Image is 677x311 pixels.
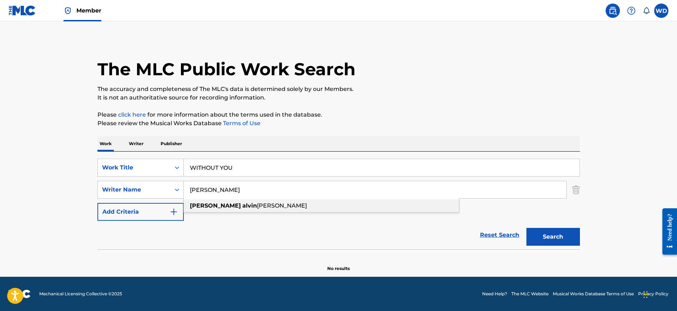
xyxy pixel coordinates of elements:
a: Need Help? [482,291,507,297]
img: help [627,6,636,15]
img: Delete Criterion [572,181,580,199]
button: Search [526,228,580,246]
a: Public Search [606,4,620,18]
p: It is not an authoritative source for recording information. [97,93,580,102]
button: Add Criteria [97,203,184,221]
strong: alvin [242,202,257,209]
p: Writer [127,136,146,151]
a: The MLC Website [511,291,549,297]
img: MLC Logo [9,5,36,16]
iframe: Resource Center [657,203,677,260]
a: Reset Search [476,227,523,243]
div: Writer Name [102,185,166,194]
form: Search Form [97,159,580,249]
img: logo [9,290,31,298]
p: Please review the Musical Works Database [97,119,580,128]
a: Musical Works Database Terms of Use [553,291,634,297]
p: No results [327,257,350,272]
span: Mechanical Licensing Collective © 2025 [39,291,122,297]
img: Top Rightsholder [64,6,72,15]
div: User Menu [654,4,668,18]
iframe: Chat Widget [641,277,677,311]
span: Member [76,6,101,15]
div: Work Title [102,163,166,172]
strong: [PERSON_NAME] [190,202,241,209]
p: Work [97,136,114,151]
div: Drag [643,284,648,305]
a: Terms of Use [222,120,261,127]
div: Notifications [643,7,650,14]
p: The accuracy and completeness of The MLC's data is determined solely by our Members. [97,85,580,93]
h1: The MLC Public Work Search [97,58,355,80]
a: Privacy Policy [638,291,668,297]
p: Please for more information about the terms used in the database. [97,111,580,119]
div: Help [624,4,638,18]
img: 9d2ae6d4665cec9f34b9.svg [170,208,178,216]
a: click here [118,111,146,118]
span: [PERSON_NAME] [257,202,307,209]
img: search [608,6,617,15]
p: Publisher [158,136,184,151]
